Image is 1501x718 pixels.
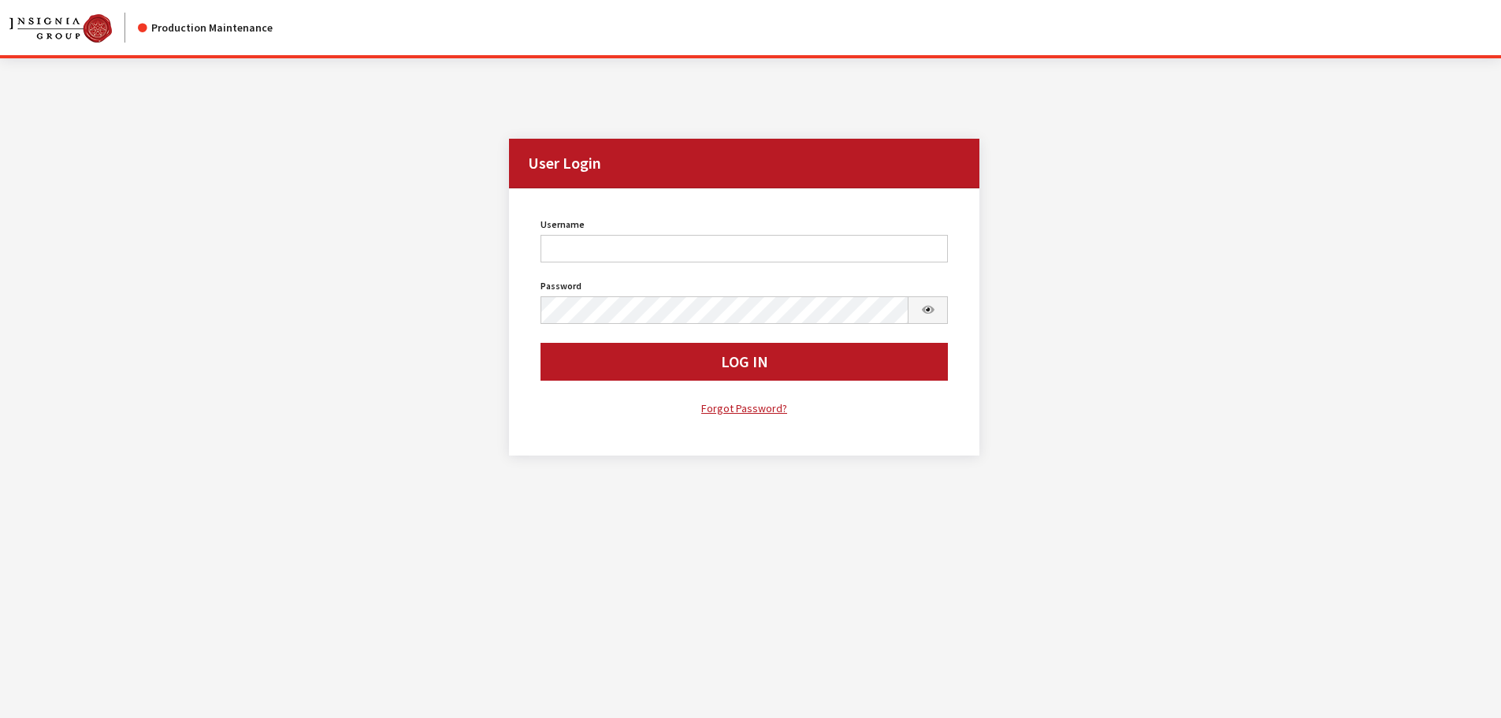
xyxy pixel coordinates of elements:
label: Username [541,218,585,232]
img: Catalog Maintenance [9,14,112,43]
a: Forgot Password? [541,400,949,418]
button: Show Password [908,296,949,324]
label: Password [541,279,581,293]
div: Production Maintenance [138,20,273,36]
button: Log In [541,343,949,381]
a: Insignia Group logo [9,13,138,43]
h2: User Login [509,139,980,188]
